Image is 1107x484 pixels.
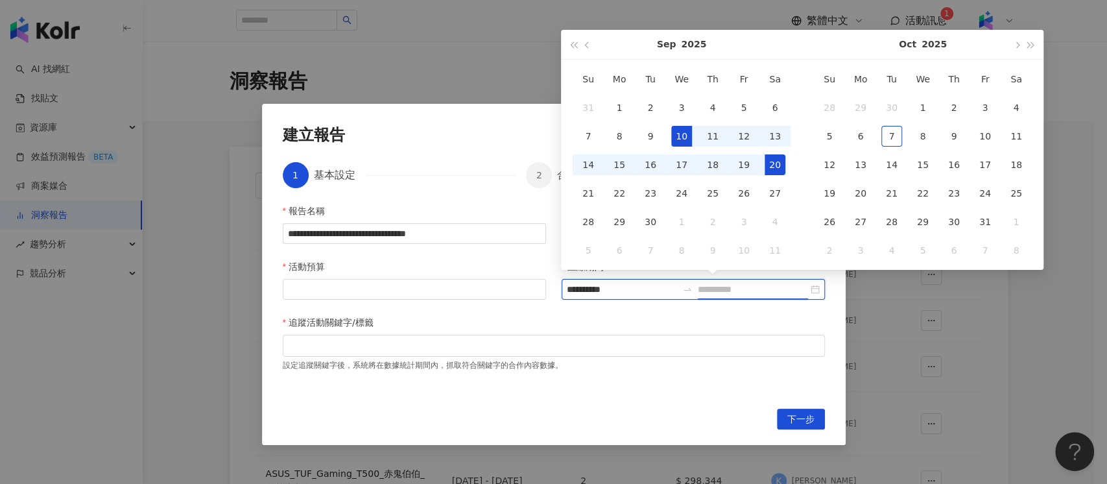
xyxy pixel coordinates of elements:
td: 2025-10-08 [907,122,938,151]
div: 23 [944,183,964,204]
input: 活動預算 [283,280,545,299]
div: 12 [819,154,840,175]
div: 1 [671,212,692,232]
div: 20 [765,154,785,175]
div: 2 [819,240,840,261]
th: Th [697,65,728,93]
div: 2 [640,97,661,118]
td: 2025-10-31 [970,208,1001,236]
div: 21 [578,183,599,204]
div: 16 [640,154,661,175]
td: 2025-10-05 [573,236,604,265]
div: 4 [881,240,902,261]
td: 2025-10-12 [814,151,845,179]
td: 2025-10-19 [814,179,845,208]
div: 2 [702,212,723,232]
div: 17 [671,154,692,175]
td: 2025-10-24 [970,179,1001,208]
td: 2025-09-13 [759,122,791,151]
td: 2025-10-03 [970,93,1001,122]
div: 7 [881,126,902,147]
td: 2025-10-06 [845,122,876,151]
td: 2025-09-28 [573,208,604,236]
td: 2025-09-01 [604,93,635,122]
td: 2025-10-07 [635,236,666,265]
div: 27 [850,212,871,232]
div: 10 [975,126,995,147]
td: 2025-10-10 [728,236,759,265]
div: 1 [1006,212,1027,232]
td: 2025-09-11 [697,122,728,151]
td: 2025-09-04 [697,93,728,122]
td: 2025-11-03 [845,236,876,265]
div: 30 [881,97,902,118]
div: 6 [765,97,785,118]
div: 24 [975,183,995,204]
div: 28 [578,212,599,232]
span: 2 [536,170,542,180]
td: 2025-10-13 [845,151,876,179]
label: 追蹤活動關鍵字/標籤 [283,315,383,330]
td: 2025-10-08 [666,236,697,265]
th: We [666,65,697,93]
td: 2025-09-03 [666,93,697,122]
th: Sa [759,65,791,93]
div: 3 [850,240,871,261]
div: 13 [850,154,871,175]
td: 2025-10-11 [1001,122,1032,151]
th: Sa [1001,65,1032,93]
td: 2025-10-21 [876,179,907,208]
td: 2025-11-07 [970,236,1001,265]
td: 2025-09-28 [814,93,845,122]
div: 30 [944,212,964,232]
td: 2025-09-08 [604,122,635,151]
input: 上線期間 [567,282,677,296]
div: 9 [702,240,723,261]
div: 11 [1006,126,1027,147]
div: 4 [702,97,723,118]
th: Fr [728,65,759,93]
div: 26 [819,212,840,232]
td: 2025-09-17 [666,151,697,179]
div: 8 [912,126,933,147]
div: 4 [1006,97,1027,118]
td: 2025-09-02 [635,93,666,122]
td: 2025-10-16 [938,151,970,179]
td: 2025-09-26 [728,179,759,208]
div: 22 [912,183,933,204]
span: to [682,284,693,295]
button: 下一步 [777,409,825,430]
div: 28 [881,212,902,232]
div: 基本設定 [314,162,366,188]
div: 13 [765,126,785,147]
div: 23 [640,183,661,204]
div: 1 [912,97,933,118]
td: 2025-10-04 [759,208,791,236]
div: 7 [975,240,995,261]
div: 19 [819,183,840,204]
td: 2025-09-16 [635,151,666,179]
td: 2025-10-05 [814,122,845,151]
td: 2025-09-24 [666,179,697,208]
div: 3 [671,97,692,118]
td: 2025-10-06 [604,236,635,265]
td: 2025-10-22 [907,179,938,208]
td: 2025-10-27 [845,208,876,236]
td: 2025-10-03 [728,208,759,236]
td: 2025-08-31 [573,93,604,122]
div: 6 [609,240,630,261]
td: 2025-10-18 [1001,151,1032,179]
th: Tu [635,65,666,93]
div: 31 [975,212,995,232]
span: swap-right [682,284,693,295]
th: Tu [876,65,907,93]
div: 8 [609,126,630,147]
div: 4 [765,212,785,232]
td: 2025-09-05 [728,93,759,122]
td: 2025-11-01 [1001,208,1032,236]
div: 15 [912,154,933,175]
div: 20 [850,183,871,204]
div: 5 [578,240,599,261]
td: 2025-10-09 [697,236,728,265]
th: Fr [970,65,1001,93]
